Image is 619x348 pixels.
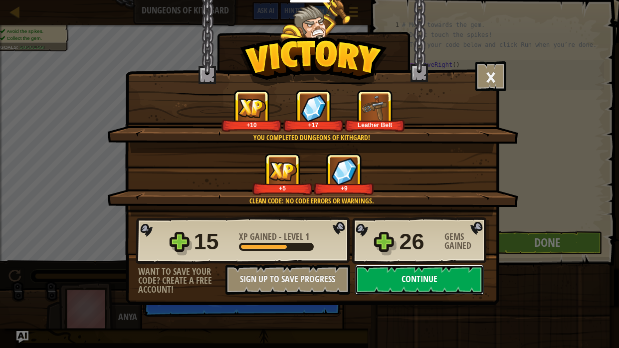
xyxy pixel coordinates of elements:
div: +10 [223,121,280,129]
img: XP Gained [269,162,297,181]
div: 26 [400,226,438,258]
div: +5 [254,184,311,192]
button: Sign Up to Save Progress [225,265,350,295]
div: +9 [316,184,372,192]
button: Continue [355,265,484,295]
div: Leather Belt [347,121,403,129]
span: Level [282,230,305,243]
div: You completed Dungeons of Kithgard! [155,133,469,143]
img: New Item [362,94,389,122]
img: XP Gained [238,98,266,118]
span: XP Gained [239,230,279,243]
div: Want to save your code? Create a free account! [138,267,225,294]
img: Gems Gained [332,158,358,185]
div: - [239,232,309,241]
img: Gems Gained [301,94,327,122]
span: 1 [305,230,309,243]
div: Gems Gained [444,232,489,250]
div: +17 [285,121,342,129]
div: Clean code: no code errors or warnings. [155,196,469,206]
div: 15 [194,226,233,258]
img: Victory [240,37,387,87]
button: × [475,61,506,91]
